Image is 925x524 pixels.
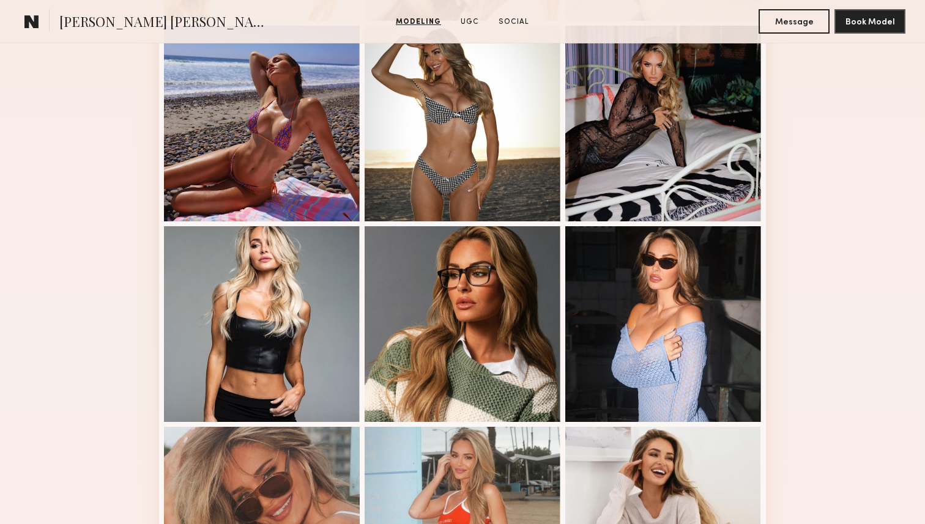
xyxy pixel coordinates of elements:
[759,9,830,34] button: Message
[59,12,271,34] span: [PERSON_NAME] [PERSON_NAME]
[494,17,534,28] a: Social
[834,9,905,34] button: Book Model
[456,17,484,28] a: UGC
[834,16,905,26] a: Book Model
[391,17,446,28] a: Modeling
